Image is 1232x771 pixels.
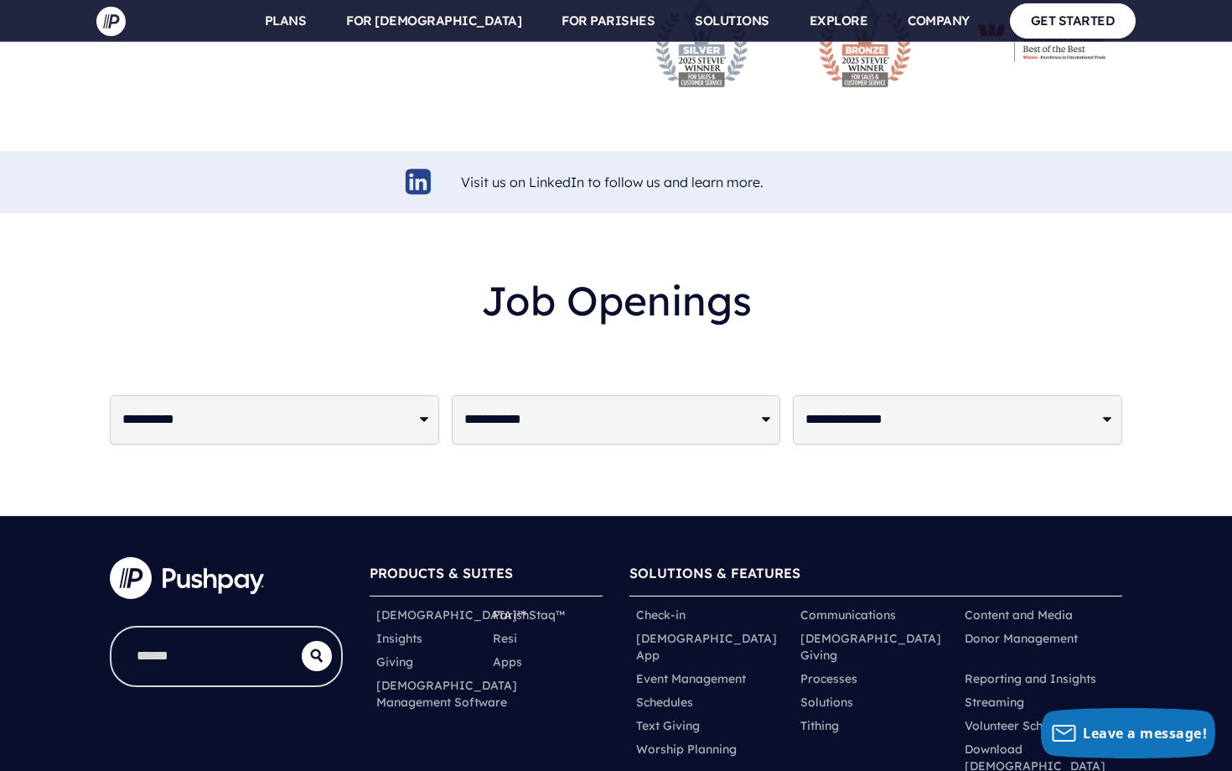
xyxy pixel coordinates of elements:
[110,263,1122,338] h2: Job Openings
[800,630,951,664] a: [DEMOGRAPHIC_DATA] Giving
[493,654,522,670] a: Apps
[1010,3,1136,38] a: GET STARTED
[965,694,1024,711] a: Streaming
[800,607,896,623] a: Communications
[403,166,434,197] img: linkedin-logo
[493,630,517,647] a: Resi
[376,607,526,623] a: [DEMOGRAPHIC_DATA]™
[1083,724,1207,742] span: Leave a message!
[965,670,1096,687] a: Reporting and Insights
[1041,708,1215,758] button: Leave a message!
[636,694,693,711] a: Schedules
[636,670,746,687] a: Event Management
[461,174,764,190] a: Visit us on LinkedIn to follow us and learn more.
[636,630,787,664] a: [DEMOGRAPHIC_DATA] App
[370,557,603,596] h6: PRODUCTS & SUITES
[376,630,422,647] a: Insights
[636,607,686,623] a: Check-in
[376,677,517,711] a: [DEMOGRAPHIC_DATA] Management Software
[965,717,1084,734] a: Volunteer Scheduling
[800,670,857,687] a: Processes
[493,607,565,623] a: ParishStaq™
[636,717,700,734] a: Text Giving
[965,607,1073,623] a: Content and Media
[800,717,839,734] a: Tithing
[376,654,413,670] a: Giving
[800,694,853,711] a: Solutions
[636,741,737,758] a: Worship Planning
[629,557,1122,596] h6: SOLUTIONS & FEATURES
[965,630,1078,647] a: Donor Management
